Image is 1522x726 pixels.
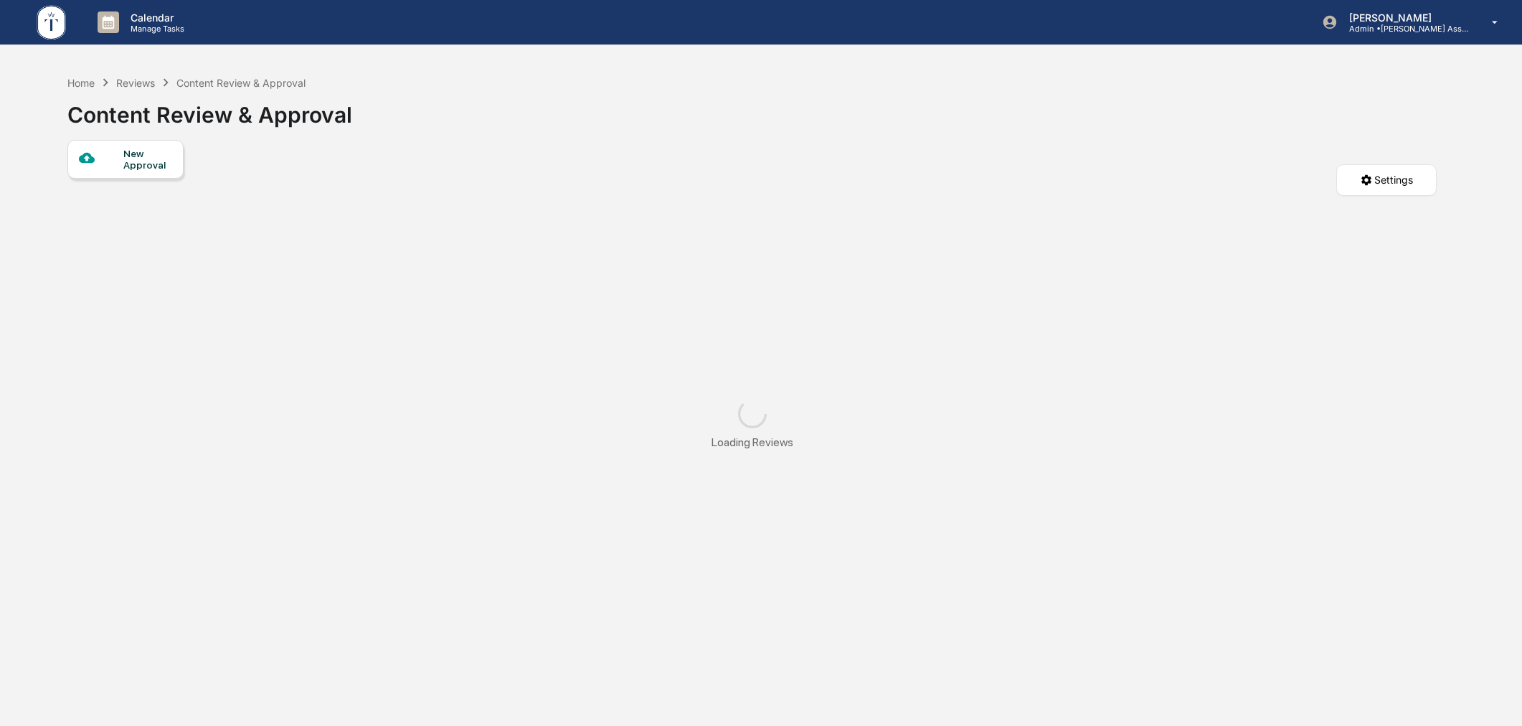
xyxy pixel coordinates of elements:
p: [PERSON_NAME] [1338,11,1471,24]
img: logo [34,3,69,42]
p: Manage Tasks [119,24,192,34]
div: Reviews [116,77,155,89]
p: Admin • [PERSON_NAME] Asset Management LLC [1338,24,1471,34]
div: Content Review & Approval [176,77,306,89]
button: Settings [1336,164,1437,196]
div: Loading Reviews [712,435,793,449]
p: Calendar [119,11,192,24]
div: Home [67,77,95,89]
div: Content Review & Approval [67,90,352,128]
div: New Approval [123,148,171,171]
